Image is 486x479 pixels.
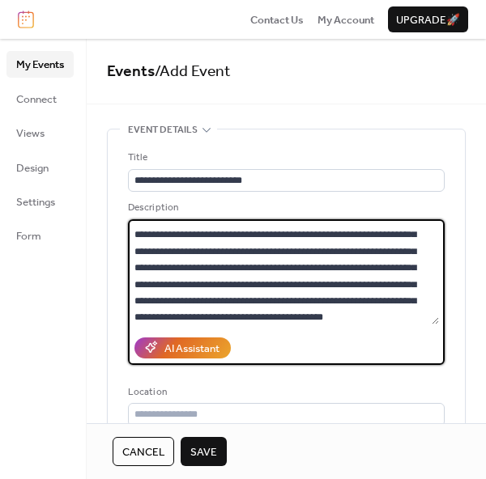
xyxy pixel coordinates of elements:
a: Settings [6,189,74,214]
div: Title [128,150,441,166]
a: Design [6,155,74,180]
div: Location [128,384,441,401]
span: Views [16,125,45,142]
span: Design [16,160,49,176]
button: Upgrade🚀 [388,6,468,32]
button: Cancel [113,437,174,466]
span: Cancel [122,444,164,460]
a: Contact Us [250,11,304,28]
a: Connect [6,86,74,112]
div: AI Assistant [164,341,220,357]
button: AI Assistant [134,337,231,358]
a: My Account [318,11,374,28]
span: Save [190,444,217,460]
span: Event details [128,122,198,138]
span: / Add Event [155,57,231,87]
span: Form [16,228,41,244]
span: Upgrade 🚀 [396,12,460,28]
a: Form [6,223,74,248]
span: My Events [16,57,64,73]
span: Settings [16,194,55,210]
span: Connect [16,91,57,108]
button: Save [181,437,227,466]
a: Events [107,57,155,87]
span: My Account [318,12,374,28]
span: Contact Us [250,12,304,28]
div: Description [128,200,441,216]
img: logo [18,11,34,28]
a: Views [6,120,74,146]
a: My Events [6,51,74,77]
